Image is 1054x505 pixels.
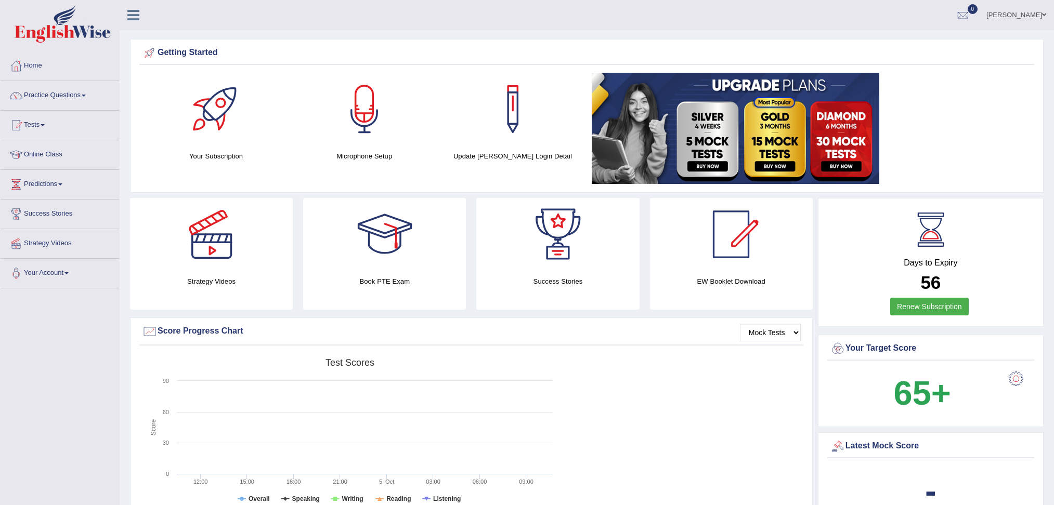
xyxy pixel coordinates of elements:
[150,419,157,436] tspan: Score
[426,479,440,485] text: 03:00
[476,276,639,287] h4: Success Stories
[592,73,879,184] img: small5.jpg
[379,479,394,485] tspan: 5. Oct
[166,471,169,477] text: 0
[830,258,1032,268] h4: Days to Expiry
[1,229,119,255] a: Strategy Videos
[1,140,119,166] a: Online Class
[142,45,1032,61] div: Getting Started
[142,324,801,339] div: Score Progress Chart
[163,409,169,415] text: 60
[147,151,285,162] h4: Your Subscription
[968,4,978,14] span: 0
[386,495,411,502] tspan: Reading
[473,479,487,485] text: 06:00
[1,259,119,285] a: Your Account
[1,111,119,137] a: Tests
[303,276,466,287] h4: Book PTE Exam
[890,298,969,315] a: Renew Subscription
[1,170,119,196] a: Predictions
[342,495,363,502] tspan: Writing
[240,479,254,485] text: 15:00
[1,200,119,225] a: Success Stories
[920,272,941,293] b: 56
[163,378,169,384] text: 90
[519,479,533,485] text: 09:00
[326,357,374,368] tspan: Test scores
[333,479,347,485] text: 21:00
[433,495,461,502] tspan: Listening
[894,374,951,412] b: 65+
[295,151,433,162] h4: Microphone Setup
[1,51,119,77] a: Home
[193,479,208,485] text: 12:00
[444,151,581,162] h4: Update [PERSON_NAME] Login Detail
[163,440,169,446] text: 30
[650,276,813,287] h4: EW Booklet Download
[287,479,301,485] text: 18:00
[830,341,1032,356] div: Your Target Score
[830,438,1032,454] div: Latest Mock Score
[1,81,119,107] a: Practice Questions
[249,495,270,502] tspan: Overall
[292,495,320,502] tspan: Speaking
[130,276,293,287] h4: Strategy Videos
